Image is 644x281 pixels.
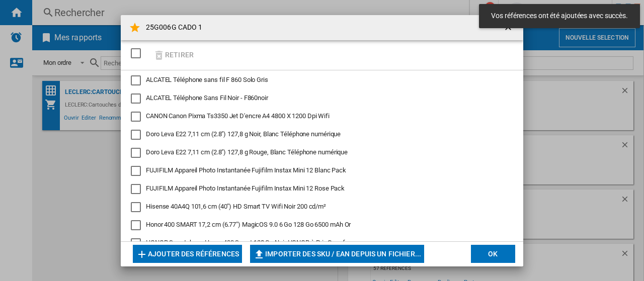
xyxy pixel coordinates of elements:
[146,76,268,83] span: ALCATEL Téléphone sans fil F 860 Solo Gris
[146,221,351,228] span: Honor 400 SMART 17,2 cm (6.77") MagicOS 9.0 6 Go 128 Go 6500 mAh Or
[146,148,348,156] span: Doro Leva E22 7,11 cm (2.8") 127,8 g Rouge, Blanc Téléphone numérique
[488,11,631,21] span: Vos références ont été ajoutées avec succès.
[131,184,505,194] md-checkbox: FUJIFILM Appareil Photo Instantanée Fujifilm Instax Mini 12 Rose Pack
[131,238,505,248] md-checkbox: HONOR Smartphone Honor 400 Smart 128 Go Noir HONOR à Prix Carrefour
[146,94,268,102] span: ALCATEL Téléphone Sans Fil Noir - F860noir
[131,220,505,230] md-checkbox: Honor 400 SMART 17,2 cm (6.77") MagicOS 9.0 6 Go 128 Go 6500 mAh Or
[146,166,346,174] span: FUJIFILM Appareil Photo Instantanée Fujifilm Instax Mini 12 Blanc Pack
[133,245,242,263] button: Ajouter des références
[131,148,505,158] md-checkbox: Doro Leva E22 7,11 cm (2.8") 127,8 g Rouge, Blanc Téléphone numérique
[146,203,326,210] span: Hisense 40A4Q 101,6 cm (40") HD Smart TV Wifi Noir 200 cd/m²
[131,166,505,176] md-checkbox: FUJIFILM Appareil Photo Instantanée Fujifilm Instax Mini 12 Blanc Pack
[471,245,515,263] button: OK
[131,45,146,62] md-checkbox: SELECTIONS.EDITION_POPUP.SELECT_DESELECT
[131,75,505,85] md-checkbox: ALCATEL Téléphone sans fil F 860 Solo Gris
[146,184,345,192] span: FUJIFILM Appareil Photo Instantanée Fujifilm Instax Mini 12 Rose Pack
[141,23,202,33] h4: 25G006G CADO 1
[146,112,330,120] span: CANON Canon Pixma Ts3350 Jet D'encre A4 4800 X 1200 Dpi Wifi
[131,202,505,212] md-checkbox: Hisense 40A4Q 101,6 cm (40") HD Smart TV Wifi Noir 200 cd/m²
[131,93,505,104] md-checkbox: ALCATEL Téléphone Sans Fil Noir - F860noir
[250,245,424,263] button: Importer des SKU / EAN depuis un fichier...
[131,112,505,122] md-checkbox: CANON Canon Pixma Ts3350 Jet D'encre A4 4800 X 1200 Dpi Wifi
[150,43,197,67] button: Retirer
[131,130,505,140] md-checkbox: Doro Leva E22 7,11 cm (2.8") 127,8 g Noir, Blanc Téléphone numérique
[146,130,341,138] span: Doro Leva E22 7,11 cm (2.8") 127,8 g Noir, Blanc Téléphone numérique
[146,239,354,246] span: HONOR Smartphone Honor 400 Smart 128 Go Noir HONOR à Prix Carrefour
